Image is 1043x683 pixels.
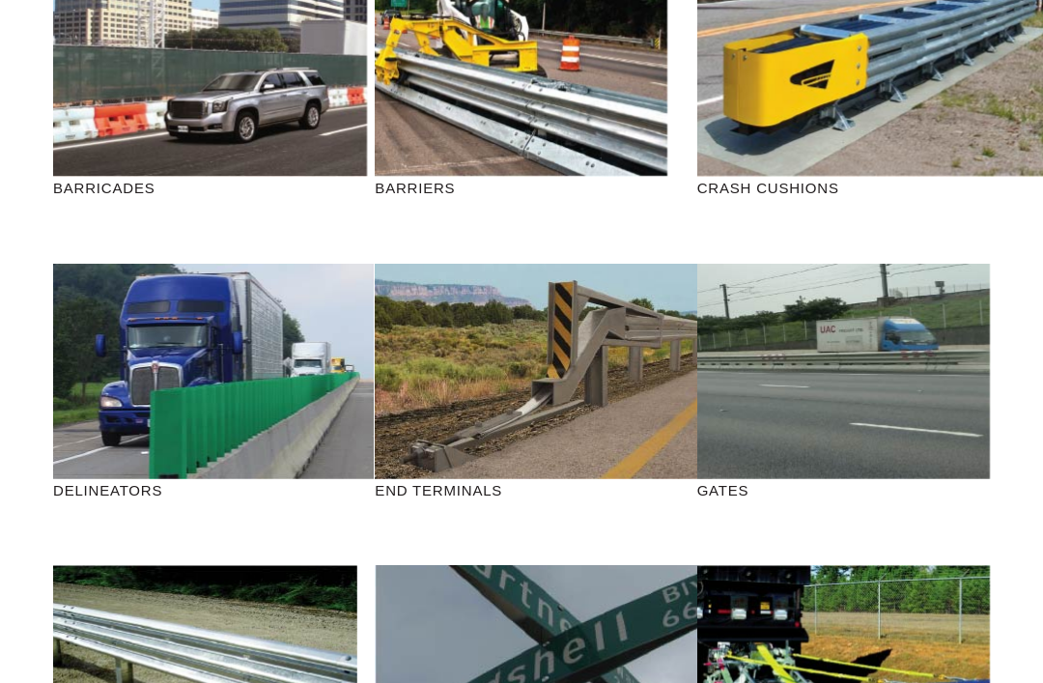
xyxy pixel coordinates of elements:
p: DELINEATORS [53,479,346,501]
p: BARRICADES [53,177,346,199]
p: GATES [697,479,990,501]
p: BARRIERS [375,177,667,199]
p: CRASH CUSHIONS [697,177,990,199]
p: END TERMINALS [375,479,667,501]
